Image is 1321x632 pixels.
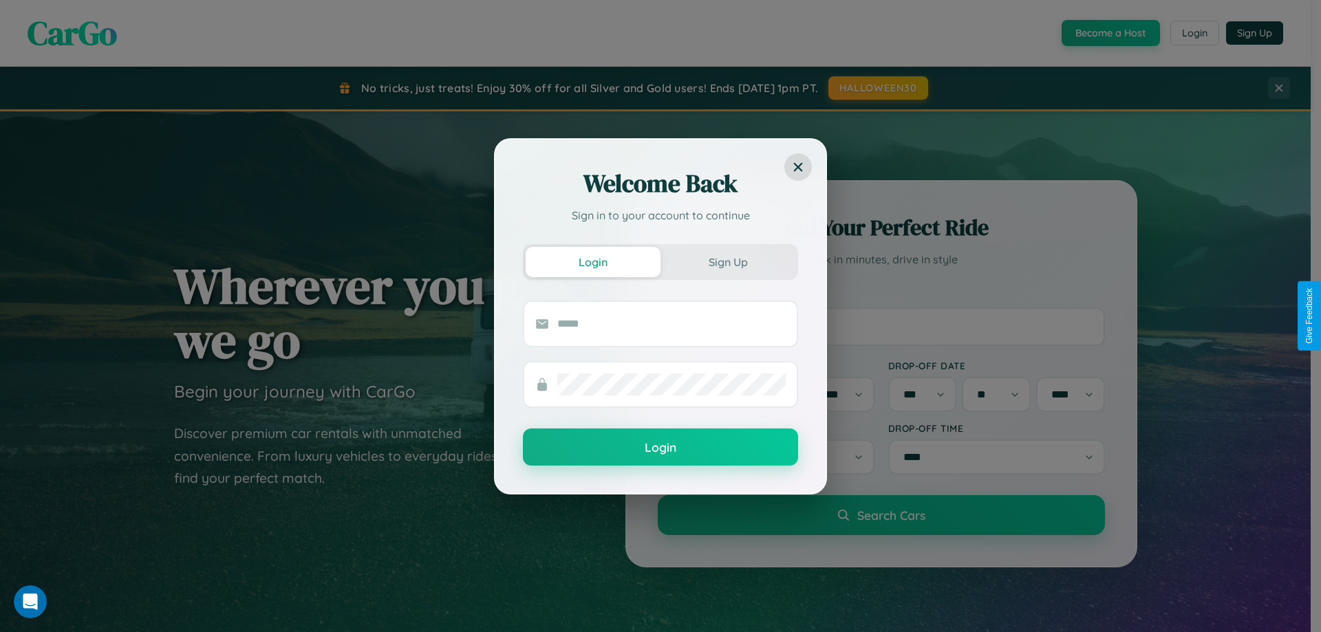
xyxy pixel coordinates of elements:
[660,247,795,277] button: Sign Up
[14,585,47,618] iframe: Intercom live chat
[1304,288,1314,344] div: Give Feedback
[523,428,798,466] button: Login
[526,247,660,277] button: Login
[523,167,798,200] h2: Welcome Back
[523,207,798,224] p: Sign in to your account to continue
